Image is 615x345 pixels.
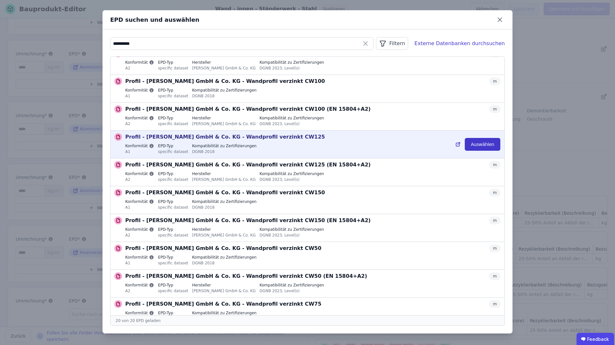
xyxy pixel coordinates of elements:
button: Filtern [376,37,408,50]
p: Profil - [PERSON_NAME] GmbH & Co. KG - Wandprofil verzinkt CW50 [125,245,321,252]
label: Konformität [125,310,154,316]
div: specific dataset [158,232,188,238]
div: DGNB 2023, Level(s) [259,176,324,182]
label: Konformität [125,88,154,93]
label: EPD-Typ [158,310,188,316]
label: Kompatibilität zu Zertifizierungen [259,227,324,232]
div: m [489,300,501,308]
label: EPD-Typ [158,255,188,260]
div: [PERSON_NAME] GmbH & Co. KG [192,121,256,126]
label: Konformität [125,283,154,288]
div: m [489,245,501,252]
div: DGNB 2018 [192,148,257,154]
div: specific dataset [158,176,188,182]
div: specific dataset [158,204,188,210]
div: A1 [125,93,154,99]
div: DGNB 2023, Level(s) [259,121,324,126]
label: Kompatibilität zu Zertifizierungen [192,255,257,260]
label: Kompatibilität zu Zertifizierungen [192,143,257,148]
label: Konformität [125,199,154,204]
p: Profil - [PERSON_NAME] GmbH & Co. KG - Wandprofil verzinkt CW100 [125,77,325,85]
div: m [489,105,501,113]
label: Konformität [125,227,154,232]
div: m [489,161,501,169]
p: Profil - [PERSON_NAME] GmbH & Co. KG - Wandprofil verzinkt CW150 [125,189,325,197]
label: EPD-Typ [158,88,188,93]
p: Profil - [PERSON_NAME] GmbH & Co. KG - Wandprofil verzinkt CW125 (EN 15804+A2) [125,161,371,169]
div: DGNB 2023, Level(s) [259,288,324,293]
label: Hersteller [192,60,256,65]
label: EPD-Typ [158,116,188,121]
label: Kompatibilität zu Zertifizierungen [192,88,257,93]
label: Kompatibilität zu Zertifizierungen [259,171,324,176]
div: A2 [125,288,154,293]
label: EPD-Typ [158,227,188,232]
div: EPD suchen und auswählen [110,15,495,24]
label: Konformität [125,143,154,148]
div: Externe Datenbanken durchsuchen [414,40,505,47]
label: Hersteller [192,116,256,121]
label: Kompatibilität zu Zertifizierungen [259,283,324,288]
div: [PERSON_NAME] GmbH & Co. KG [192,288,256,293]
div: DGNB 2018 [192,260,257,266]
label: Kompatibilität zu Zertifizierungen [192,310,257,316]
label: Konformität [125,116,154,121]
div: [PERSON_NAME] GmbH & Co. KG [192,176,256,182]
p: Profil - [PERSON_NAME] GmbH & Co. KG - Wandprofil verzinkt CW125 [125,133,325,141]
label: EPD-Typ [158,199,188,204]
div: A1 [125,204,154,210]
div: [PERSON_NAME] GmbH & Co. KG [192,232,256,238]
div: A1 [125,260,154,266]
div: DGNB 2023, Level(s) [259,232,324,238]
div: m [489,189,501,197]
div: m [489,217,501,224]
label: EPD-Typ [158,143,188,148]
div: A1 [125,148,154,154]
label: Kompatibilität zu Zertifizierungen [259,60,324,65]
div: [PERSON_NAME] GmbH & Co. KG [192,65,256,71]
div: specific dataset [158,260,188,266]
p: Profil - [PERSON_NAME] GmbH & Co. KG - Wandprofil verzinkt CW50 (EN 15804+A2) [125,272,367,280]
div: m [489,272,501,280]
div: A2 [125,232,154,238]
label: EPD-Typ [158,283,188,288]
div: m [489,77,501,85]
label: EPD-Typ [158,60,188,65]
div: DGNB 2023, Level(s) [259,65,324,71]
label: Kompatibilität zu Zertifizierungen [259,116,324,121]
div: 20 von 20 EPD geladen [111,315,504,325]
label: Hersteller [192,171,256,176]
div: A2 [125,65,154,71]
div: specific dataset [158,93,188,99]
label: Konformität [125,60,154,65]
div: specific dataset [158,65,188,71]
label: EPD-Typ [158,171,188,176]
label: Konformität [125,255,154,260]
div: DGNB 2018 [192,93,257,99]
p: Profil - [PERSON_NAME] GmbH & Co. KG - Wandprofil verzinkt CW75 [125,300,321,308]
div: DGNB 2018 [192,204,257,210]
label: Konformität [125,171,154,176]
label: Kompatibilität zu Zertifizierungen [192,199,257,204]
div: specific dataset [158,288,188,293]
div: A2 [125,176,154,182]
div: specific dataset [158,148,188,154]
label: Hersteller [192,227,256,232]
div: specific dataset [158,121,188,126]
p: Profil - [PERSON_NAME] GmbH & Co. KG - Wandprofil verzinkt CW100 (EN 15804+A2) [125,105,371,113]
div: A2 [125,121,154,126]
button: Auswählen [465,138,500,151]
p: Profil - [PERSON_NAME] GmbH & Co. KG - Wandprofil verzinkt CW150 (EN 15804+A2) [125,217,371,224]
label: Hersteller [192,283,256,288]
